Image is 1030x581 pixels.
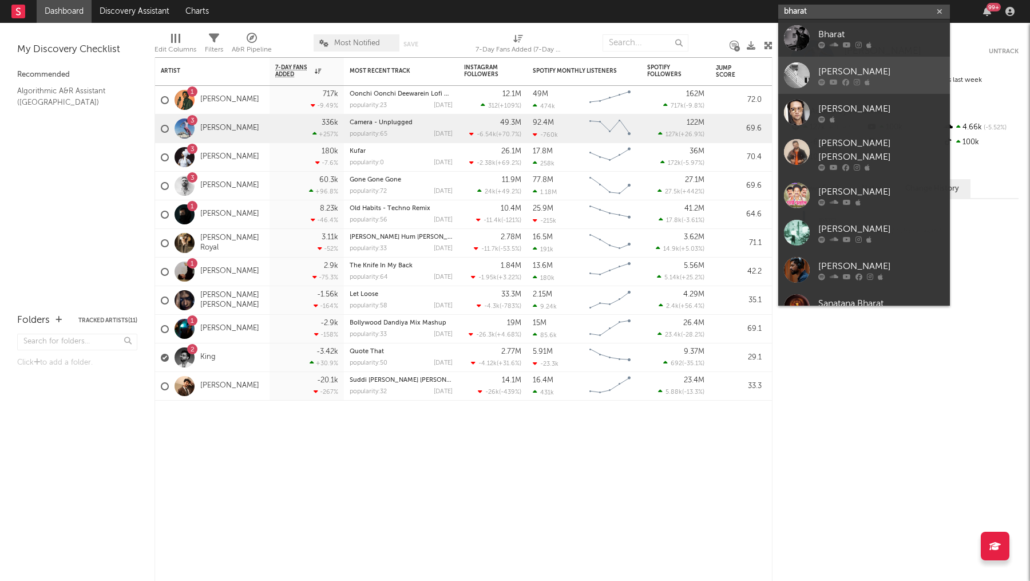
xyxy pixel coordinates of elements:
div: popularity: 33 [350,331,387,338]
span: +70.7 % [498,132,520,138]
span: -5.97 % [683,160,703,167]
div: 77.8M [533,176,553,184]
div: ( ) [663,102,704,109]
span: +56.4 % [680,303,703,310]
div: 69.1 [716,322,762,336]
span: 5.14k [664,275,680,281]
div: ( ) [474,245,521,252]
div: ( ) [471,359,521,367]
div: 122M [687,119,704,127]
svg: Chart title [584,114,636,143]
span: +49.2 % [497,189,520,195]
div: 7-Day Fans Added (7-Day Fans Added) [476,43,561,57]
div: [DATE] [434,389,453,395]
svg: Chart title [584,258,636,286]
div: Recommended [17,68,137,82]
div: 72.0 [716,93,762,107]
div: [PERSON_NAME] [818,222,944,236]
div: 3.62M [684,234,704,241]
span: +69.2 % [497,160,520,167]
span: +4.68 % [497,332,520,338]
span: -2.38k [477,160,496,167]
a: [PERSON_NAME] [200,124,259,133]
div: 27.1M [685,176,704,184]
div: Filters [205,29,223,62]
div: My Discovery Checklist [17,43,137,57]
a: Suddi [PERSON_NAME] [PERSON_NAME] (From "Rashi") (Original Motion Picture Soundtrack) [350,377,624,384]
a: Kufar [350,148,366,155]
span: -28.2 % [683,332,703,338]
span: -121 % [503,218,520,224]
a: Let Loose [350,291,378,298]
div: 25.9M [533,205,553,212]
div: 4.66k [942,120,1019,135]
a: [PERSON_NAME] [200,267,259,276]
input: Search... [603,34,688,52]
div: -158 % [314,331,338,338]
span: +3.22 % [498,275,520,281]
div: 5.56M [684,262,704,270]
div: 64.6 [716,208,762,222]
span: 27.5k [665,189,680,195]
a: [PERSON_NAME] [778,177,950,214]
span: -3.61 % [683,218,703,224]
span: -9.8 % [686,103,703,109]
div: 71.1 [716,236,762,250]
div: ( ) [469,159,521,167]
div: 26.1M [501,148,521,155]
div: 191k [533,246,553,253]
div: -3.42k [316,348,338,355]
div: ( ) [469,331,521,338]
div: Spotify Monthly Listeners [533,68,619,74]
div: Camera - Unplugged [350,120,453,126]
a: [PERSON_NAME] Hum [PERSON_NAME] - [PERSON_NAME] Version [350,234,547,240]
a: Sanatana Bharat [778,288,950,326]
span: 14.9k [663,246,679,252]
div: Edit Columns [154,29,196,62]
div: [PERSON_NAME] [PERSON_NAME] [818,137,944,164]
div: 12.1M [502,90,521,98]
a: [PERSON_NAME] [778,251,950,288]
span: 717k [671,103,684,109]
div: 7-Day Fans Added (7-Day Fans Added) [476,29,561,62]
div: 180k [533,274,554,282]
span: +442 % [682,189,703,195]
span: +25.2 % [682,275,703,281]
div: [DATE] [434,131,453,137]
div: -20.1k [317,377,338,384]
span: +31.6 % [498,361,520,367]
div: 16.5M [533,234,553,241]
div: ( ) [657,188,704,195]
div: popularity: 23 [350,102,387,109]
div: 2.78M [501,234,521,241]
div: -9.49 % [311,102,338,109]
svg: Chart title [584,86,636,114]
div: ( ) [476,216,521,224]
a: The Knife In My Back [350,263,413,269]
span: 23.4k [665,332,681,338]
div: 336k [322,119,338,127]
div: 8.23k [320,205,338,212]
div: [DATE] [434,102,453,109]
div: ( ) [471,274,521,281]
svg: Chart title [584,143,636,172]
div: -2.9k [320,319,338,327]
a: Oonchi Oonchi Deewarein Lofi Mix [350,91,455,97]
div: 3.11k [322,234,338,241]
div: 33.3M [501,291,521,298]
div: Artist [161,68,247,74]
div: 717k [323,90,338,98]
div: 99 + [987,3,1001,11]
div: 35.1 [716,294,762,307]
div: [PERSON_NAME] [818,259,944,273]
div: 69.6 [716,122,762,136]
a: Old Habits - Techno Remix [350,205,430,212]
div: ( ) [481,102,521,109]
span: -439 % [501,389,520,396]
div: [DATE] [434,246,453,252]
span: -5.52 % [982,125,1007,131]
div: 2.77M [501,348,521,355]
div: 26.4M [683,319,704,327]
div: 474k [533,102,555,110]
div: ( ) [659,216,704,224]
